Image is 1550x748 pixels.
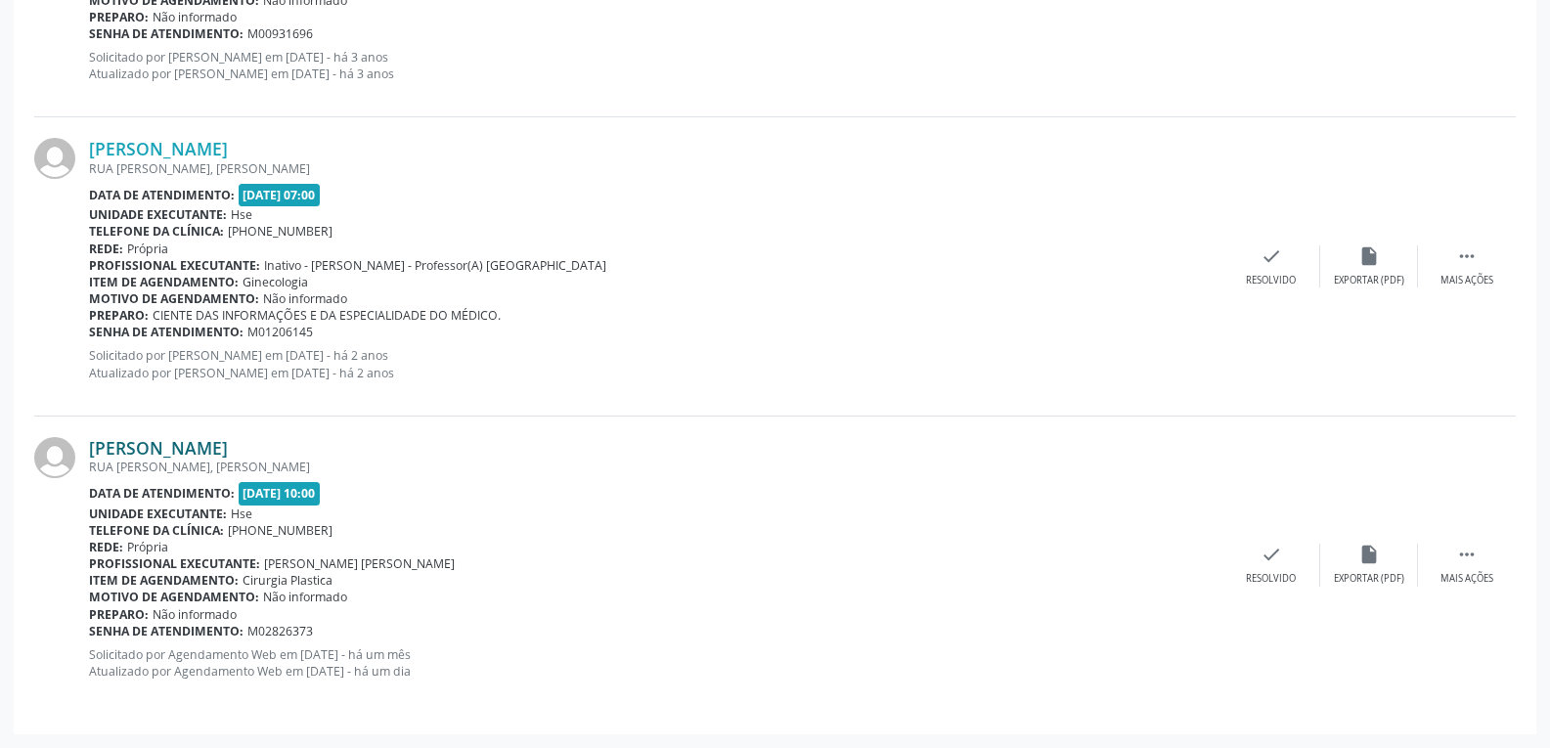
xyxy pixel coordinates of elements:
div: RUA [PERSON_NAME], [PERSON_NAME] [89,160,1222,177]
span: M00931696 [247,25,313,42]
span: M01206145 [247,324,313,340]
b: Profissional executante: [89,257,260,274]
b: Profissional executante: [89,555,260,572]
span: Hse [231,506,252,522]
b: Telefone da clínica: [89,223,224,240]
a: [PERSON_NAME] [89,437,228,459]
b: Rede: [89,539,123,555]
p: Solicitado por [PERSON_NAME] em [DATE] - há 3 anos Atualizado por [PERSON_NAME] em [DATE] - há 3 ... [89,49,1222,82]
span: [PHONE_NUMBER] [228,522,332,539]
span: Não informado [153,9,237,25]
img: img [34,437,75,478]
b: Unidade executante: [89,506,227,522]
span: Inativo - [PERSON_NAME] - Professor(A) [GEOGRAPHIC_DATA] [264,257,606,274]
div: Exportar (PDF) [1334,274,1404,287]
img: img [34,138,75,179]
span: Cirurgia Plastica [243,572,332,589]
div: Exportar (PDF) [1334,572,1404,586]
b: Preparo: [89,9,149,25]
i:  [1456,245,1478,267]
a: [PERSON_NAME] [89,138,228,159]
b: Senha de atendimento: [89,25,244,42]
b: Unidade executante: [89,206,227,223]
i: check [1261,245,1282,267]
i:  [1456,544,1478,565]
b: Senha de atendimento: [89,623,244,639]
span: Não informado [263,589,347,605]
span: [PERSON_NAME] [PERSON_NAME] [264,555,455,572]
b: Data de atendimento: [89,485,235,502]
span: [DATE] 10:00 [239,482,321,505]
i: insert_drive_file [1358,245,1380,267]
div: Mais ações [1440,572,1493,586]
span: Ginecologia [243,274,308,290]
b: Motivo de agendamento: [89,290,259,307]
b: Preparo: [89,606,149,623]
b: Item de agendamento: [89,274,239,290]
div: RUA [PERSON_NAME], [PERSON_NAME] [89,459,1222,475]
div: Resolvido [1246,274,1296,287]
i: insert_drive_file [1358,544,1380,565]
span: CIENTE DAS INFORMAÇÕES E DA ESPECIALIDADE DO MÉDICO. [153,307,501,324]
b: Preparo: [89,307,149,324]
span: Não informado [153,606,237,623]
div: Mais ações [1440,274,1493,287]
b: Senha de atendimento: [89,324,244,340]
b: Telefone da clínica: [89,522,224,539]
i: check [1261,544,1282,565]
span: Hse [231,206,252,223]
b: Rede: [89,241,123,257]
b: Item de agendamento: [89,572,239,589]
span: Própria [127,241,168,257]
span: [DATE] 07:00 [239,184,321,206]
span: M02826373 [247,623,313,639]
b: Motivo de agendamento: [89,589,259,605]
div: Resolvido [1246,572,1296,586]
b: Data de atendimento: [89,187,235,203]
span: Própria [127,539,168,555]
span: Não informado [263,290,347,307]
p: Solicitado por [PERSON_NAME] em [DATE] - há 2 anos Atualizado por [PERSON_NAME] em [DATE] - há 2 ... [89,347,1222,380]
span: [PHONE_NUMBER] [228,223,332,240]
p: Solicitado por Agendamento Web em [DATE] - há um mês Atualizado por Agendamento Web em [DATE] - h... [89,646,1222,680]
